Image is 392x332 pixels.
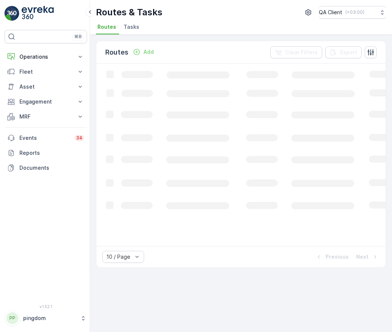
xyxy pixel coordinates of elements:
button: MRF [4,109,87,124]
p: Routes & Tasks [96,6,162,18]
p: Next [356,253,368,261]
p: Routes [105,47,128,58]
p: QA Client [319,9,342,16]
p: Previous [326,253,349,261]
button: Engagement [4,94,87,109]
button: Add [130,47,157,56]
a: Events34 [4,130,87,145]
img: logo [4,6,19,21]
p: ( +03:00 ) [345,9,364,15]
p: Documents [19,164,84,172]
button: Operations [4,49,87,64]
p: ⌘B [74,34,82,40]
button: Clear Filters [270,46,322,58]
p: MRF [19,113,72,120]
button: QA Client(+03:00) [319,6,386,19]
button: Asset [4,79,87,94]
p: Engagement [19,98,72,105]
p: Export [340,49,357,56]
span: Tasks [124,23,139,31]
button: Previous [314,252,349,261]
a: Reports [4,145,87,160]
a: Documents [4,160,87,175]
div: PP [6,312,18,324]
p: Events [19,134,70,142]
span: Routes [97,23,116,31]
button: Next [355,252,380,261]
p: Clear Filters [285,49,318,56]
p: Operations [19,53,72,61]
button: PPpingdom [4,310,87,326]
button: Fleet [4,64,87,79]
img: logo_light-DOdMpM7g.png [22,6,54,21]
button: Export [325,46,362,58]
p: 34 [76,135,83,141]
p: Reports [19,149,84,157]
p: pingdom [23,314,77,322]
p: Add [143,48,154,56]
p: Asset [19,83,72,90]
span: v 1.52.1 [4,304,87,309]
p: Fleet [19,68,72,76]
